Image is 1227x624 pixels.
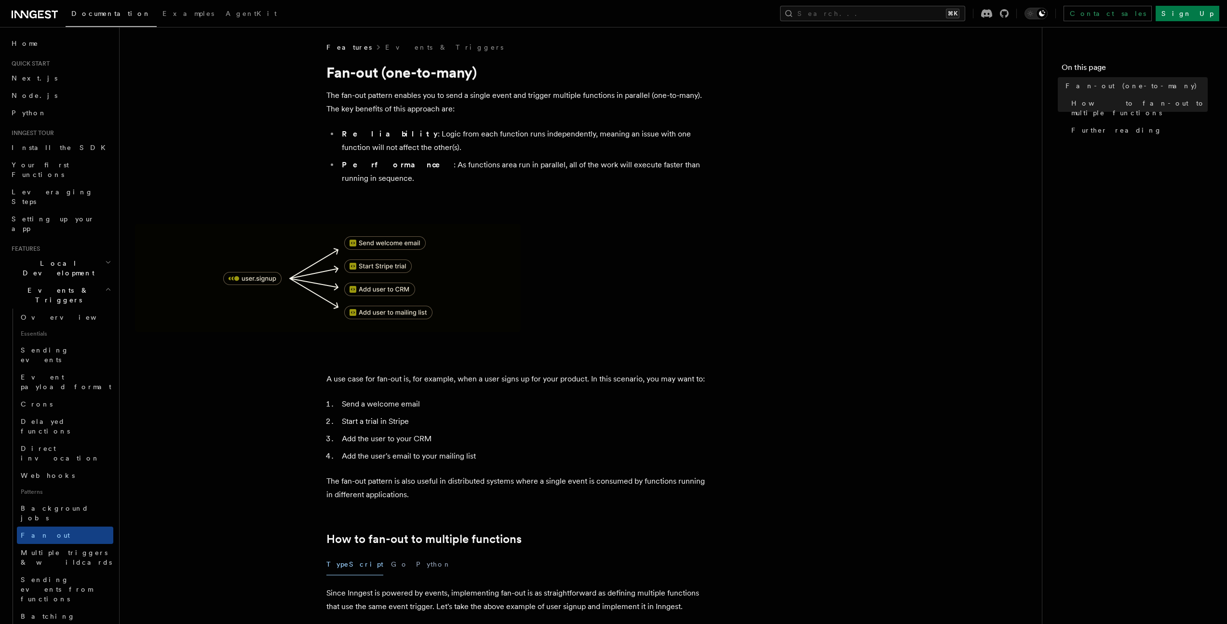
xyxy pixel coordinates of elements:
[17,467,113,484] a: Webhooks
[8,139,113,156] a: Install the SDK
[326,372,712,386] p: A use case for fan-out is, for example, when a user signs up for your product. In this scenario, ...
[326,554,383,575] button: TypeScript
[17,484,113,500] span: Patterns
[157,3,220,26] a: Examples
[17,413,113,440] a: Delayed functions
[12,39,39,48] span: Home
[21,313,120,321] span: Overview
[339,158,712,185] li: : As functions area run in parallel, all of the work will execute faster than running in sequence.
[8,129,54,137] span: Inngest tour
[8,60,50,68] span: Quick start
[326,475,712,502] p: The fan-out pattern is also useful in distributed systems where a single event is consumed by fun...
[1062,62,1208,77] h4: On this page
[17,309,113,326] a: Overview
[1067,95,1208,122] a: How to fan-out to multiple functions
[21,549,112,566] span: Multiple triggers & wildcards
[12,144,111,151] span: Install the SDK
[339,449,712,463] li: Add the user's email to your mailing list
[226,10,277,17] span: AgentKit
[17,500,113,527] a: Background jobs
[1025,8,1048,19] button: Toggle dark mode
[17,544,113,571] a: Multiple triggers & wildcards
[339,127,712,154] li: : Logic from each function runs independently, meaning an issue with one function will not affect...
[8,156,113,183] a: Your first Functions
[8,35,113,52] a: Home
[21,400,53,408] span: Crons
[8,69,113,87] a: Next.js
[21,373,111,391] span: Event payload format
[17,527,113,544] a: Fan out
[21,472,75,479] span: Webhooks
[162,10,214,17] span: Examples
[326,89,712,116] p: The fan-out pattern enables you to send a single event and trigger multiple functions in parallel...
[946,9,959,18] kbd: ⌘K
[342,160,454,169] strong: Performance
[1064,6,1152,21] a: Contact sales
[220,3,283,26] a: AgentKit
[21,418,70,435] span: Delayed functions
[342,129,438,138] strong: Reliability
[339,415,712,428] li: Start a trial in Stripe
[21,576,93,603] span: Sending events from functions
[1156,6,1219,21] a: Sign Up
[12,109,47,117] span: Python
[8,104,113,122] a: Python
[8,285,105,305] span: Events & Triggers
[326,64,712,81] h1: Fan-out (one-to-many)
[8,255,113,282] button: Local Development
[339,432,712,446] li: Add the user to your CRM
[8,245,40,253] span: Features
[391,554,408,575] button: Go
[21,445,100,462] span: Direct invocation
[8,210,113,237] a: Setting up your app
[1065,81,1198,91] span: Fan-out (one-to-many)
[12,74,57,82] span: Next.js
[8,258,105,278] span: Local Development
[326,532,522,546] a: How to fan-out to multiple functions
[1071,125,1162,135] span: Further reading
[21,504,89,522] span: Background jobs
[12,188,93,205] span: Leveraging Steps
[12,215,94,232] span: Setting up your app
[1071,98,1208,118] span: How to fan-out to multiple functions
[21,346,69,364] span: Sending events
[17,341,113,368] a: Sending events
[17,368,113,395] a: Event payload format
[71,10,151,17] span: Documentation
[326,42,372,52] span: Features
[17,571,113,608] a: Sending events from functions
[8,183,113,210] a: Leveraging Steps
[8,282,113,309] button: Events & Triggers
[1067,122,1208,139] a: Further reading
[12,161,69,178] span: Your first Functions
[17,395,113,413] a: Crons
[416,554,451,575] button: Python
[21,531,70,539] span: Fan out
[66,3,157,27] a: Documentation
[8,87,113,104] a: Node.js
[1062,77,1208,95] a: Fan-out (one-to-many)
[135,224,521,332] img: A diagram showing how to fan-out to multiple functions
[17,326,113,341] span: Essentials
[780,6,965,21] button: Search...⌘K
[17,440,113,467] a: Direct invocation
[385,42,503,52] a: Events & Triggers
[12,92,57,99] span: Node.js
[326,586,712,613] p: Since Inngest is powered by events, implementing fan-out is as straightforward as defining multip...
[339,397,712,411] li: Send a welcome email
